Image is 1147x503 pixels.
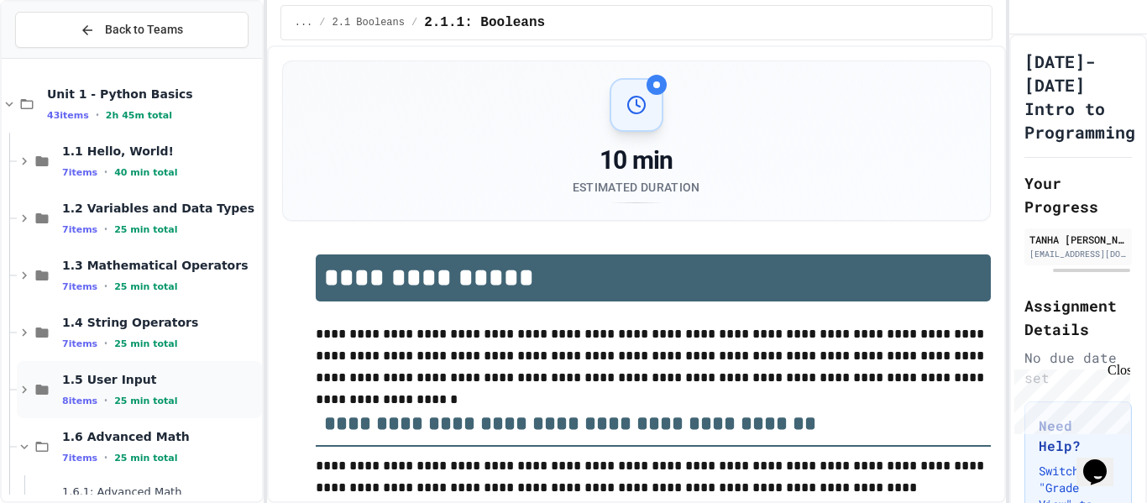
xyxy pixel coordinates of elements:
span: 2h 45m total [106,110,172,121]
div: Estimated Duration [573,179,700,196]
div: No due date set [1024,348,1132,388]
span: 1.2 Variables and Data Types [62,201,259,216]
span: 40 min total [114,167,177,178]
span: 1.6.1: Advanced Math [62,485,259,500]
span: 8 items [62,396,97,406]
span: 1.6 Advanced Math [62,429,259,444]
span: • [104,280,107,293]
span: 1.1 Hello, World! [62,144,259,159]
span: 25 min total [114,396,177,406]
span: • [104,394,107,407]
div: Chat with us now!Close [7,7,116,107]
iframe: chat widget [1008,363,1130,434]
span: • [96,108,99,122]
span: 7 items [62,167,97,178]
span: 7 items [62,281,97,292]
div: 10 min [573,145,700,176]
span: • [104,165,107,179]
span: 2.1 Booleans [333,16,405,29]
span: 25 min total [114,224,177,235]
iframe: chat widget [1076,436,1130,486]
h2: Your Progress [1024,171,1132,218]
h1: [DATE]-[DATE] Intro to Programming [1024,50,1135,144]
span: • [104,337,107,350]
span: Back to Teams [105,21,183,39]
span: 25 min total [114,281,177,292]
span: 2.1.1: Booleans [424,13,545,33]
span: 1.3 Mathematical Operators [62,258,259,273]
span: 7 items [62,224,97,235]
span: 1.4 String Operators [62,315,259,330]
span: 25 min total [114,453,177,464]
div: TANHA [PERSON_NAME] [1029,232,1127,247]
h3: Need Help? [1039,416,1118,456]
span: / [411,16,417,29]
button: Back to Teams [15,12,249,48]
span: 7 items [62,338,97,349]
span: Unit 1 - Python Basics [47,86,259,102]
span: 25 min total [114,338,177,349]
span: 1.5 User Input [62,372,259,387]
span: / [319,16,325,29]
span: • [104,223,107,236]
h2: Assignment Details [1024,294,1132,341]
span: 43 items [47,110,89,121]
div: [EMAIL_ADDRESS][DOMAIN_NAME] [1029,248,1127,260]
span: ... [295,16,313,29]
span: 7 items [62,453,97,464]
span: • [104,451,107,464]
